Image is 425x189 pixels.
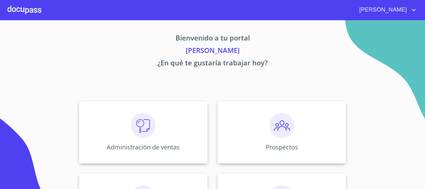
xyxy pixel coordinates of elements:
[131,113,156,138] img: consulta.png
[21,33,404,45] p: Bienvenido a tu portal
[355,5,410,15] span: [PERSON_NAME]
[21,45,404,58] p: [PERSON_NAME]
[269,113,294,138] img: prospectos.png
[21,58,404,70] p: ¿En qué te gustaría trabajar hoy?
[355,5,418,15] button: account of current user
[266,143,298,151] p: Prospectos
[107,143,180,151] p: Administración de ventas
